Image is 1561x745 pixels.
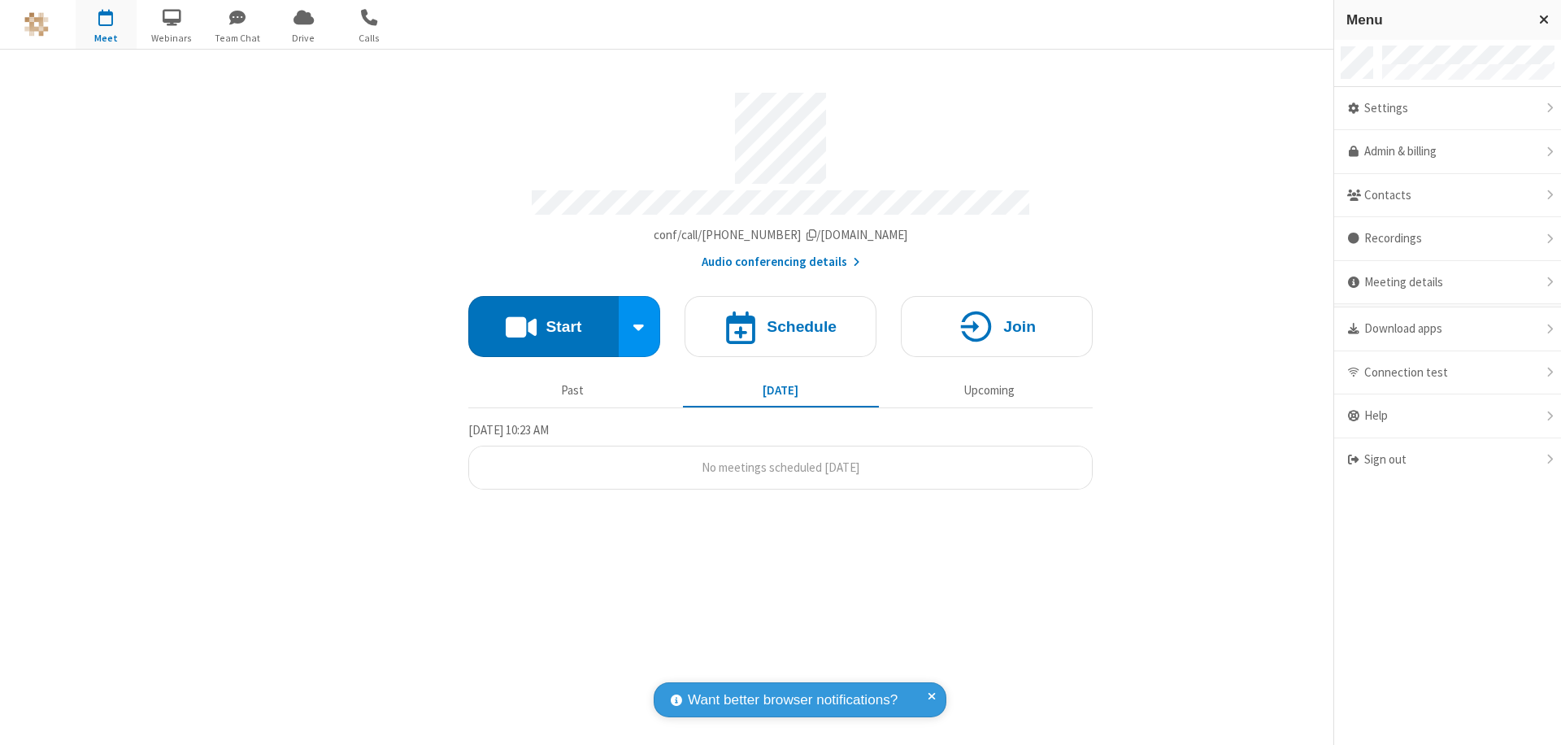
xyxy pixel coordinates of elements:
section: Account details [468,81,1093,272]
button: Start [468,296,619,357]
div: Meeting details [1334,261,1561,305]
span: Team Chat [207,31,268,46]
button: [DATE] [683,375,879,406]
button: Upcoming [891,375,1087,406]
button: Join [901,296,1093,357]
div: Start conference options [619,296,661,357]
div: Recordings [1334,217,1561,261]
button: Copy my meeting room linkCopy my meeting room link [654,226,908,245]
img: QA Selenium DO NOT DELETE OR CHANGE [24,12,49,37]
section: Today's Meetings [468,420,1093,490]
span: Meet [76,31,137,46]
h3: Menu [1346,12,1524,28]
button: Past [475,375,671,406]
span: No meetings scheduled [DATE] [702,460,859,475]
h4: Schedule [767,319,837,334]
span: [DATE] 10:23 AM [468,422,549,438]
a: Admin & billing [1334,130,1561,174]
span: Drive [273,31,334,46]
span: Calls [339,31,400,46]
div: Help [1334,394,1561,438]
div: Sign out [1334,438,1561,481]
span: Want better browser notifications? [688,690,898,711]
div: Contacts [1334,174,1561,218]
button: Audio conferencing details [702,253,860,272]
h4: Start [546,319,581,334]
span: Copy my meeting room link [654,227,908,242]
iframe: Chat [1520,703,1549,734]
div: Download apps [1334,307,1561,351]
div: Settings [1334,87,1561,131]
button: Schedule [685,296,876,357]
h4: Join [1003,319,1036,334]
div: Connection test [1334,351,1561,395]
span: Webinars [141,31,202,46]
